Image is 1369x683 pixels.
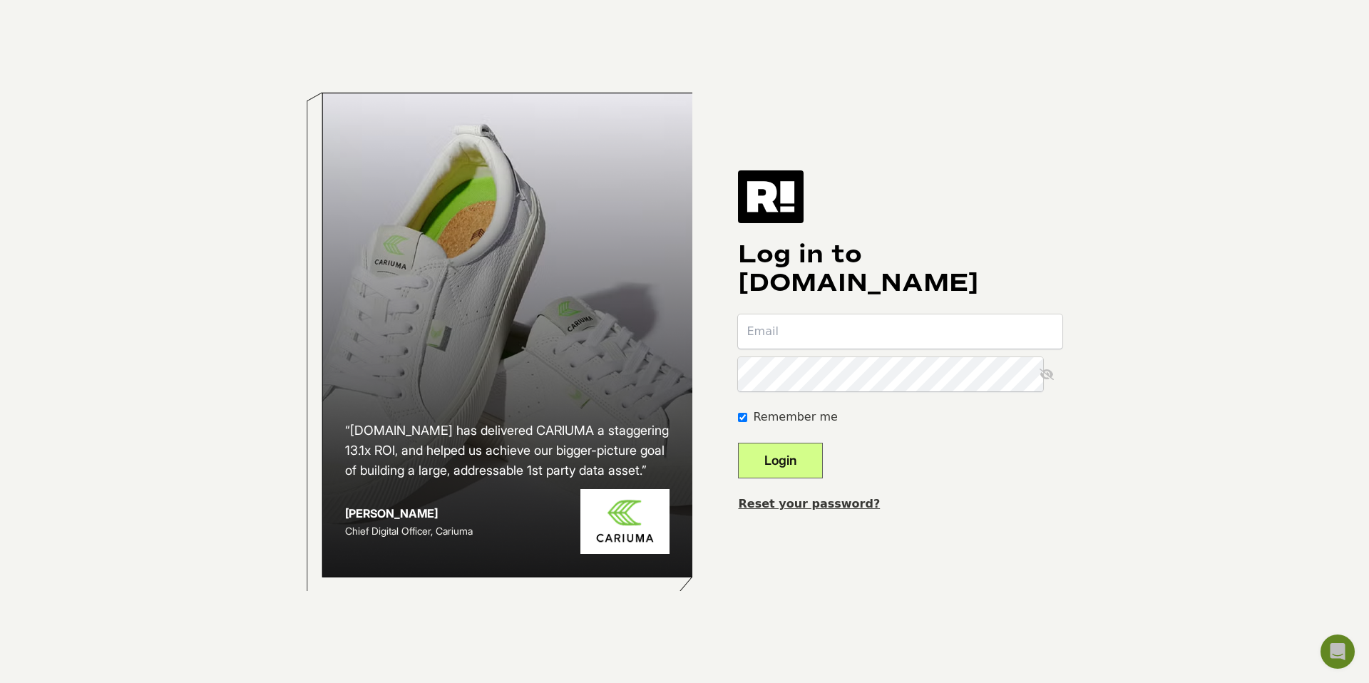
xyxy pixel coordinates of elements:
[738,443,823,478] button: Login
[345,525,473,537] span: Chief Digital Officer, Cariuma
[1321,635,1355,669] div: Open Intercom Messenger
[580,489,670,554] img: Cariuma
[753,409,837,426] label: Remember me
[738,497,880,510] a: Reset your password?
[345,421,670,481] h2: “[DOMAIN_NAME] has delivered CARIUMA a staggering 13.1x ROI, and helped us achieve our bigger-pic...
[345,506,438,520] strong: [PERSON_NAME]
[738,240,1062,297] h1: Log in to [DOMAIN_NAME]
[738,170,804,223] img: Retention.com
[738,314,1062,349] input: Email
